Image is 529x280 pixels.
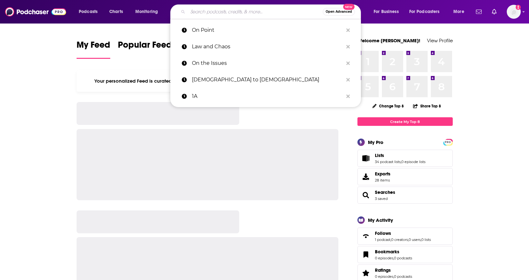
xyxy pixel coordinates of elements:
span: Popular Feed [118,39,172,54]
button: Open AdvancedNew [323,8,355,16]
a: Bookmarks [375,249,412,255]
a: 1A [170,88,361,105]
a: Popular Feed [118,39,172,59]
a: Ratings [360,269,372,277]
a: Follows [360,232,372,241]
p: On Point [192,22,343,38]
a: Ratings [375,267,412,273]
a: My Feed [77,39,110,59]
a: Law and Chaos [170,38,361,55]
span: , [393,274,394,279]
span: Bookmarks [375,249,399,255]
input: Search podcasts, credits, & more... [188,7,323,17]
div: Your personalized Feed is curated based on the Podcasts, Creators, Users, and Lists that you Follow. [77,70,339,92]
span: , [390,237,391,242]
a: Exports [357,168,453,185]
p: On the Issues [192,55,343,72]
a: 0 episode lists [401,160,425,164]
a: 0 podcasts [394,274,412,279]
span: Exports [375,171,390,177]
a: On the Issues [170,55,361,72]
img: Podchaser - Follow, Share and Rate Podcasts [5,6,66,18]
p: 1A [192,88,343,105]
a: 0 creators [391,237,408,242]
a: Show notifications dropdown [489,6,499,17]
span: Charts [109,7,123,16]
a: Searches [375,189,395,195]
button: open menu [74,7,106,17]
a: [DEMOGRAPHIC_DATA] to [DEMOGRAPHIC_DATA] [170,72,361,88]
span: For Business [374,7,399,16]
button: open menu [131,7,166,17]
div: Search podcasts, credits, & more... [176,4,367,19]
span: Lists [375,153,384,158]
a: 3 saved [375,196,388,201]
span: Logged in as AtriaBooks [507,5,521,19]
a: 0 episodes [375,256,393,260]
span: More [453,7,464,16]
a: Lists [360,154,372,163]
p: Lady to Lady [192,72,343,88]
span: , [401,160,401,164]
span: PRO [444,140,452,145]
span: , [393,256,394,260]
svg: Add a profile image [516,5,521,10]
p: Law and Chaos [192,38,343,55]
span: My Feed [77,39,110,54]
a: Welcome [PERSON_NAME]! [357,38,420,44]
button: Change Top 8 [369,102,408,110]
a: 0 podcasts [394,256,412,260]
span: 28 items [375,178,390,182]
a: 34 podcast lists [375,160,401,164]
span: Exports [360,172,372,181]
a: On Point [170,22,361,38]
a: 0 lists [421,237,431,242]
span: , [421,237,421,242]
span: Follows [357,228,453,245]
span: New [343,4,355,10]
div: My Pro [368,139,383,145]
button: open menu [449,7,472,17]
span: Ratings [375,267,391,273]
button: open menu [405,7,449,17]
button: Share Top 8 [413,100,441,112]
button: open menu [369,7,407,17]
a: Bookmarks [360,250,372,259]
span: Monitoring [135,7,158,16]
a: Follows [375,230,431,236]
span: Open Advanced [326,10,352,13]
a: 0 episodes [375,274,393,279]
a: Show notifications dropdown [473,6,484,17]
span: Follows [375,230,391,236]
span: Bookmarks [357,246,453,263]
span: Searches [357,187,453,204]
span: Lists [357,150,453,167]
a: Create My Top 8 [357,117,453,126]
a: Lists [375,153,425,158]
button: Show profile menu [507,5,521,19]
div: My Activity [368,217,393,223]
a: 0 users [409,237,421,242]
a: 1 podcast [375,237,390,242]
img: User Profile [507,5,521,19]
a: View Profile [427,38,453,44]
span: Podcasts [79,7,98,16]
a: PRO [444,140,452,144]
a: Charts [105,7,127,17]
a: Searches [360,191,372,200]
span: For Podcasters [409,7,440,16]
